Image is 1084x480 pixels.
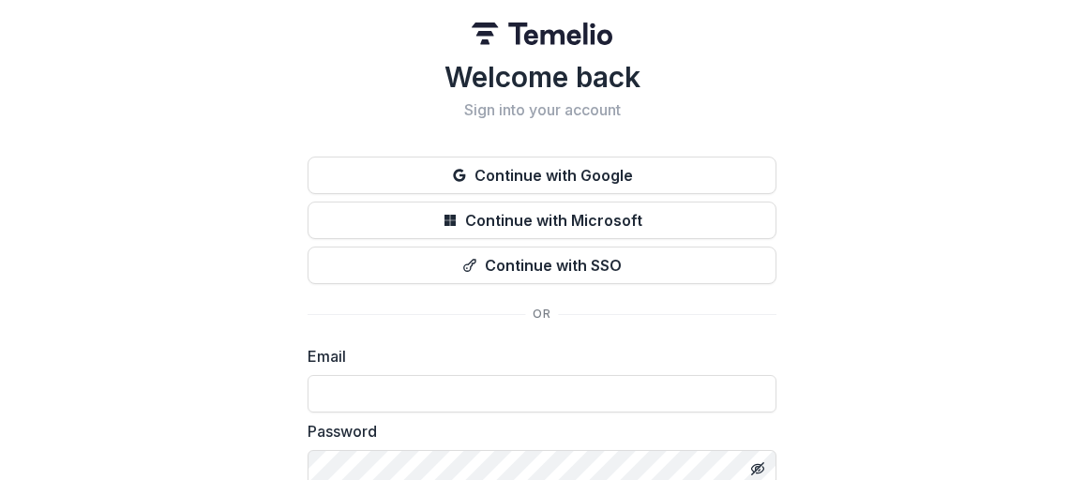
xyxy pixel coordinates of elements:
button: Continue with Microsoft [308,202,776,239]
button: Continue with SSO [308,247,776,284]
img: Temelio [472,22,612,45]
h2: Sign into your account [308,101,776,119]
label: Email [308,345,765,367]
button: Continue with Google [308,157,776,194]
h1: Welcome back [308,60,776,94]
label: Password [308,420,765,442]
